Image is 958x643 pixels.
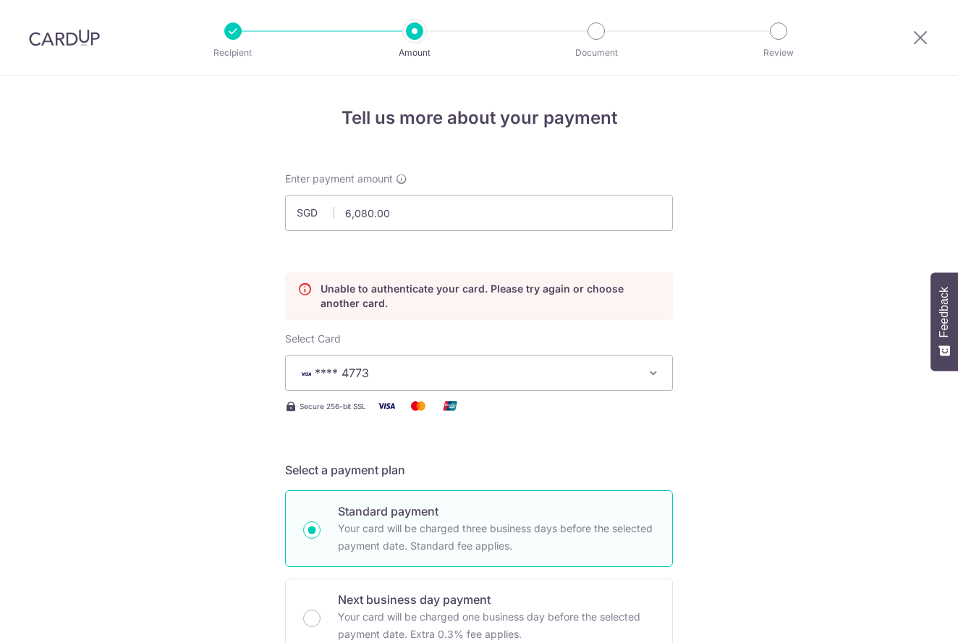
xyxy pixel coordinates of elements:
img: Mastercard [404,397,433,415]
p: Document [543,46,650,60]
span: Feedback [938,287,951,337]
p: Review [725,46,832,60]
h5: Select a payment plan [285,461,673,479]
button: Feedback - Show survey [931,272,958,371]
img: VISA [297,369,315,379]
h4: Tell us more about your payment [285,105,673,131]
iframe: Opens a widget where you can find more information [865,600,944,636]
img: Visa [372,397,401,415]
p: Amount [361,46,468,60]
img: CardUp [29,29,100,46]
p: Unable to authenticate your card. Please try again or choose another card. [321,282,661,311]
img: Union Pay [436,397,465,415]
span: Enter payment amount [285,172,393,186]
span: translation missing: en.payables.payment_networks.credit_card.summary.labels.select_card [285,332,341,345]
p: Next business day payment [338,591,655,608]
p: Recipient [179,46,287,60]
p: Your card will be charged three business days before the selected payment date. Standard fee appl... [338,520,655,555]
p: Your card will be charged one business day before the selected payment date. Extra 0.3% fee applies. [338,608,655,643]
span: Secure 256-bit SSL [300,400,366,412]
span: SGD [297,206,334,220]
input: 0.00 [285,195,673,231]
p: Standard payment [338,503,655,520]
